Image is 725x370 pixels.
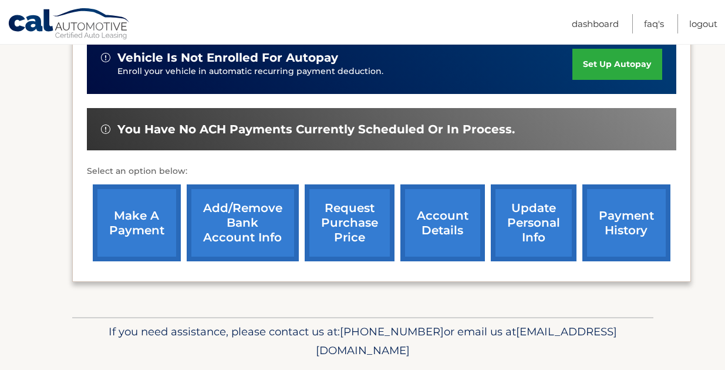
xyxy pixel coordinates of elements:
[80,322,646,360] p: If you need assistance, please contact us at: or email us at
[340,325,444,338] span: [PHONE_NUMBER]
[316,325,617,357] span: [EMAIL_ADDRESS][DOMAIN_NAME]
[491,184,576,261] a: update personal info
[572,49,662,80] a: set up autopay
[8,8,131,42] a: Cal Automotive
[117,122,515,137] span: You have no ACH payments currently scheduled or in process.
[117,51,338,65] span: vehicle is not enrolled for autopay
[689,14,717,33] a: Logout
[582,184,670,261] a: payment history
[572,14,619,33] a: Dashboard
[305,184,394,261] a: request purchase price
[87,164,676,179] p: Select an option below:
[400,184,485,261] a: account details
[101,125,110,134] img: alert-white.svg
[187,184,299,261] a: Add/Remove bank account info
[101,53,110,62] img: alert-white.svg
[117,65,573,78] p: Enroll your vehicle in automatic recurring payment deduction.
[93,184,181,261] a: make a payment
[644,14,664,33] a: FAQ's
